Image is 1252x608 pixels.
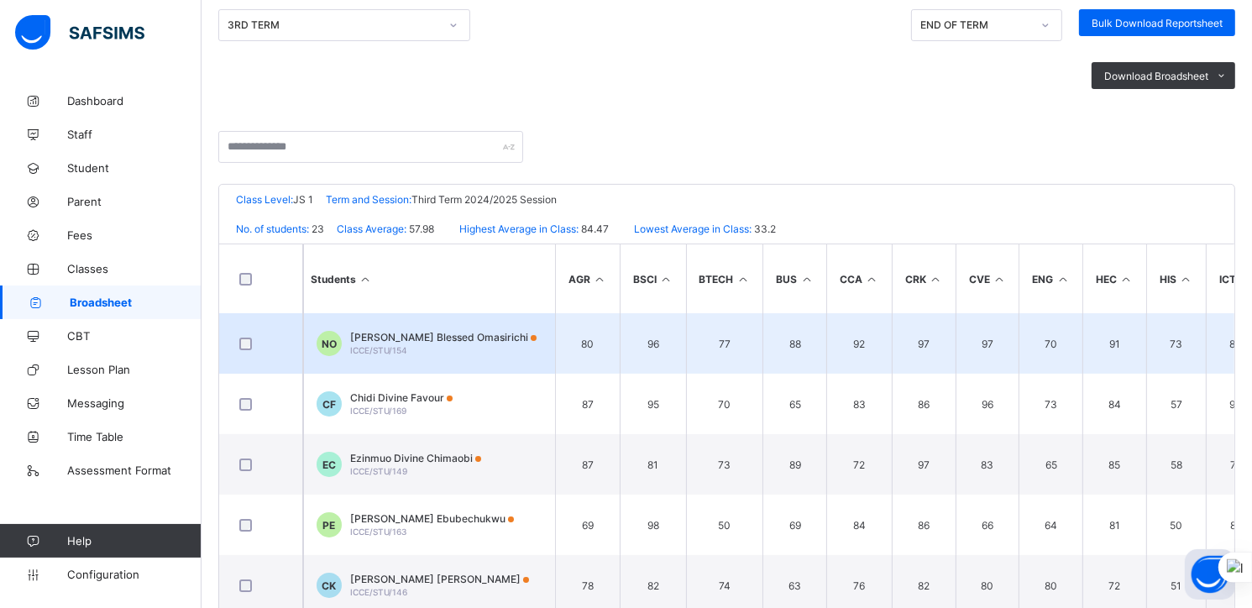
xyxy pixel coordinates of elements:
[579,223,609,235] span: 84.47
[892,244,956,313] th: CRK
[555,374,620,434] td: 87
[892,434,956,495] td: 97
[303,244,555,313] th: Students
[326,193,411,206] span: Term and Session:
[1104,70,1208,82] span: Download Broadsheet
[762,495,826,555] td: 69
[1146,495,1206,555] td: 50
[1082,244,1146,313] th: HEC
[350,391,453,404] span: Chidi Divine Favour
[620,313,686,374] td: 96
[956,313,1019,374] td: 97
[67,329,202,343] span: CBT
[459,223,579,235] span: Highest Average in Class:
[686,434,763,495] td: 73
[1146,244,1206,313] th: HIS
[1146,434,1206,495] td: 58
[1019,313,1082,374] td: 70
[686,374,763,434] td: 70
[359,273,373,286] i: Sort Ascending
[826,495,892,555] td: 84
[350,466,407,476] span: ICCE/STU/149
[67,195,202,208] span: Parent
[865,273,879,286] i: Sort in Ascending Order
[799,273,814,286] i: Sort in Ascending Order
[293,193,313,206] span: JS 1
[236,193,293,206] span: Class Level:
[322,338,337,350] span: NO
[762,434,826,495] td: 89
[620,434,686,495] td: 81
[620,374,686,434] td: 95
[1146,374,1206,434] td: 57
[752,223,776,235] span: 33.2
[686,244,763,313] th: BTECH
[1119,273,1134,286] i: Sort in Ascending Order
[826,313,892,374] td: 92
[67,228,202,242] span: Fees
[350,331,537,343] span: [PERSON_NAME] Blessed Omasirichi
[67,568,201,581] span: Configuration
[67,396,202,410] span: Messaging
[1146,313,1206,374] td: 73
[350,406,406,416] span: ICCE/STU/169
[67,161,202,175] span: Student
[1019,434,1082,495] td: 65
[956,374,1019,434] td: 96
[920,19,1031,32] div: END OF TERM
[993,273,1007,286] i: Sort in Ascending Order
[322,459,336,471] span: EC
[826,434,892,495] td: 72
[322,398,336,411] span: CF
[67,464,202,477] span: Assessment Format
[309,223,324,235] span: 23
[350,345,407,355] span: ICCE/STU/154
[686,495,763,555] td: 50
[322,579,337,592] span: CK
[1082,495,1146,555] td: 81
[228,19,439,32] div: 3RD TERM
[350,587,407,597] span: ICCE/STU/146
[67,534,201,548] span: Help
[659,273,673,286] i: Sort in Ascending Order
[555,244,620,313] th: AGR
[1056,273,1070,286] i: Sort in Ascending Order
[826,374,892,434] td: 83
[1019,244,1082,313] th: ENG
[350,512,514,525] span: [PERSON_NAME] Ebubechukwu
[1019,374,1082,434] td: 73
[634,223,752,235] span: Lowest Average in Class:
[350,452,481,464] span: Ezinmuo Divine Chimaobi
[1185,549,1235,600] button: Open asap
[1082,434,1146,495] td: 85
[1179,273,1193,286] i: Sort in Ascending Order
[337,223,406,235] span: Class Average:
[67,262,202,275] span: Classes
[70,296,202,309] span: Broadsheet
[929,273,943,286] i: Sort in Ascending Order
[593,273,607,286] i: Sort in Ascending Order
[956,495,1019,555] td: 66
[350,573,529,585] span: [PERSON_NAME] [PERSON_NAME]
[67,430,202,443] span: Time Table
[826,244,892,313] th: CCA
[1082,313,1146,374] td: 91
[1082,374,1146,434] td: 84
[555,313,620,374] td: 80
[1092,17,1223,29] span: Bulk Download Reportsheet
[236,223,309,235] span: No. of students:
[350,527,406,537] span: ICCE/STU/163
[411,193,557,206] span: Third Term 2024/2025 Session
[762,374,826,434] td: 65
[620,244,686,313] th: BSCI
[67,128,202,141] span: Staff
[736,273,751,286] i: Sort in Ascending Order
[1019,495,1082,555] td: 64
[892,313,956,374] td: 97
[620,495,686,555] td: 98
[762,313,826,374] td: 88
[762,244,826,313] th: BUS
[67,363,202,376] span: Lesson Plan
[956,244,1019,313] th: CVE
[406,223,434,235] span: 57.98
